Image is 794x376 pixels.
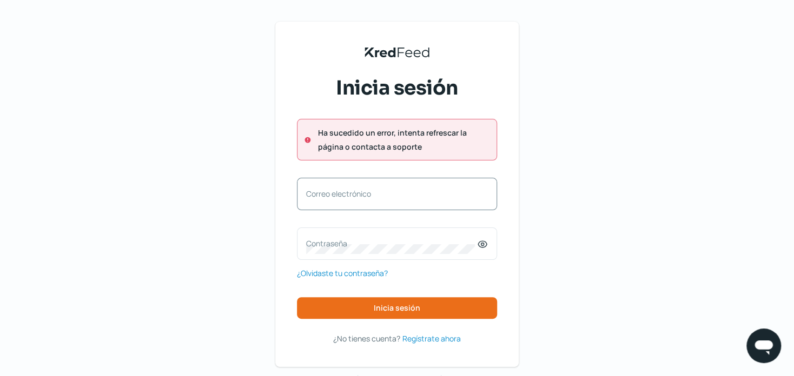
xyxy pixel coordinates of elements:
span: ¿No tienes cuenta? [333,333,400,344]
a: Regístrate ahora [402,332,461,345]
span: Ha sucedido un error, intenta refrescar la página o contacta a soporte [318,126,490,153]
img: chatIcon [753,335,775,357]
button: Inicia sesión [297,297,497,319]
a: ¿Olvidaste tu contraseña? [297,266,388,280]
label: Contraseña [306,238,477,249]
span: Inicia sesión [374,304,420,312]
span: Inicia sesión [336,75,458,102]
label: Correo electrónico [306,189,477,199]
